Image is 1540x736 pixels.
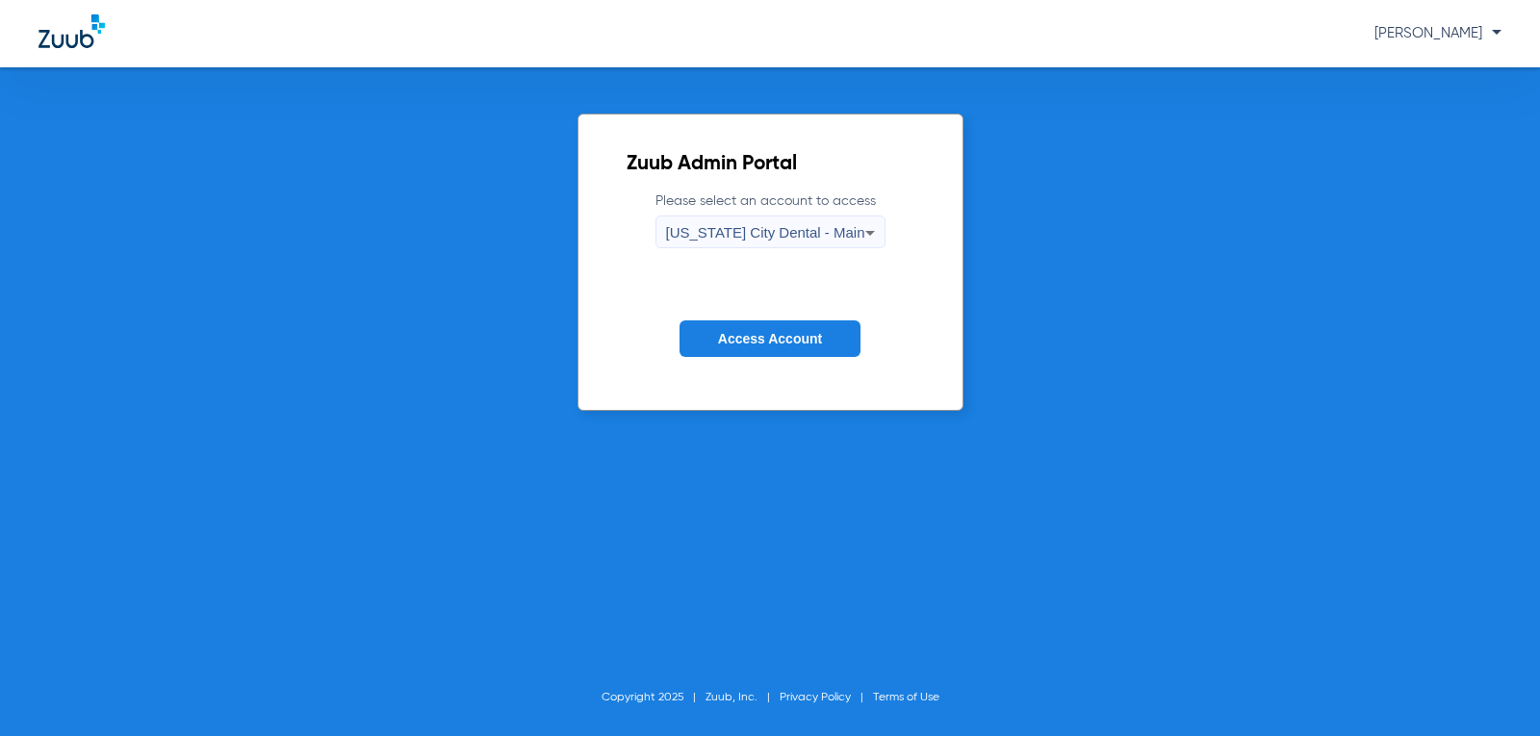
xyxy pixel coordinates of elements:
[873,692,939,703] a: Terms of Use
[655,191,885,248] label: Please select an account to access
[666,224,865,241] span: [US_STATE] City Dental - Main
[718,331,822,346] span: Access Account
[780,692,851,703] a: Privacy Policy
[680,320,860,358] button: Access Account
[706,688,780,707] li: Zuub, Inc.
[38,14,105,48] img: Zuub Logo
[627,155,914,174] h2: Zuub Admin Portal
[1374,26,1501,40] span: [PERSON_NAME]
[602,688,706,707] li: Copyright 2025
